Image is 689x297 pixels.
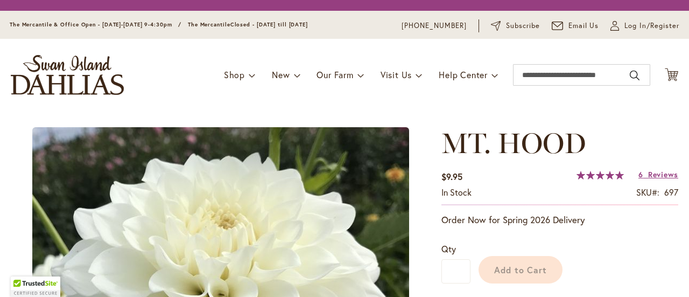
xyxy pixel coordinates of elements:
span: In stock [441,187,472,198]
span: Email Us [568,20,599,31]
div: TrustedSite Certified [11,277,60,297]
span: Log In/Register [624,20,679,31]
a: Subscribe [491,20,540,31]
p: Order Now for Spring 2026 Delivery [441,213,678,226]
button: Search [630,67,639,84]
div: Availability [441,187,472,199]
span: The Mercantile & Office Open - [DATE]-[DATE] 9-4:30pm / The Mercantile [10,21,230,28]
div: 697 [664,187,678,199]
span: Reviews [648,169,678,179]
span: Our Farm [317,69,353,80]
a: Log In/Register [610,20,679,31]
span: Shop [224,69,245,80]
span: MT. HOOD [441,126,586,160]
div: 100% [576,171,624,179]
a: Email Us [552,20,599,31]
a: store logo [11,55,124,95]
span: Help Center [439,69,488,80]
a: [PHONE_NUMBER] [402,20,467,31]
span: 6 [638,169,643,179]
span: New [272,69,290,80]
span: $9.95 [441,171,462,182]
a: 6 Reviews [638,169,678,179]
span: Subscribe [506,20,540,31]
span: Qty [441,243,456,254]
span: Closed - [DATE] till [DATE] [230,21,308,28]
span: Visit Us [381,69,412,80]
strong: SKU [636,187,659,198]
